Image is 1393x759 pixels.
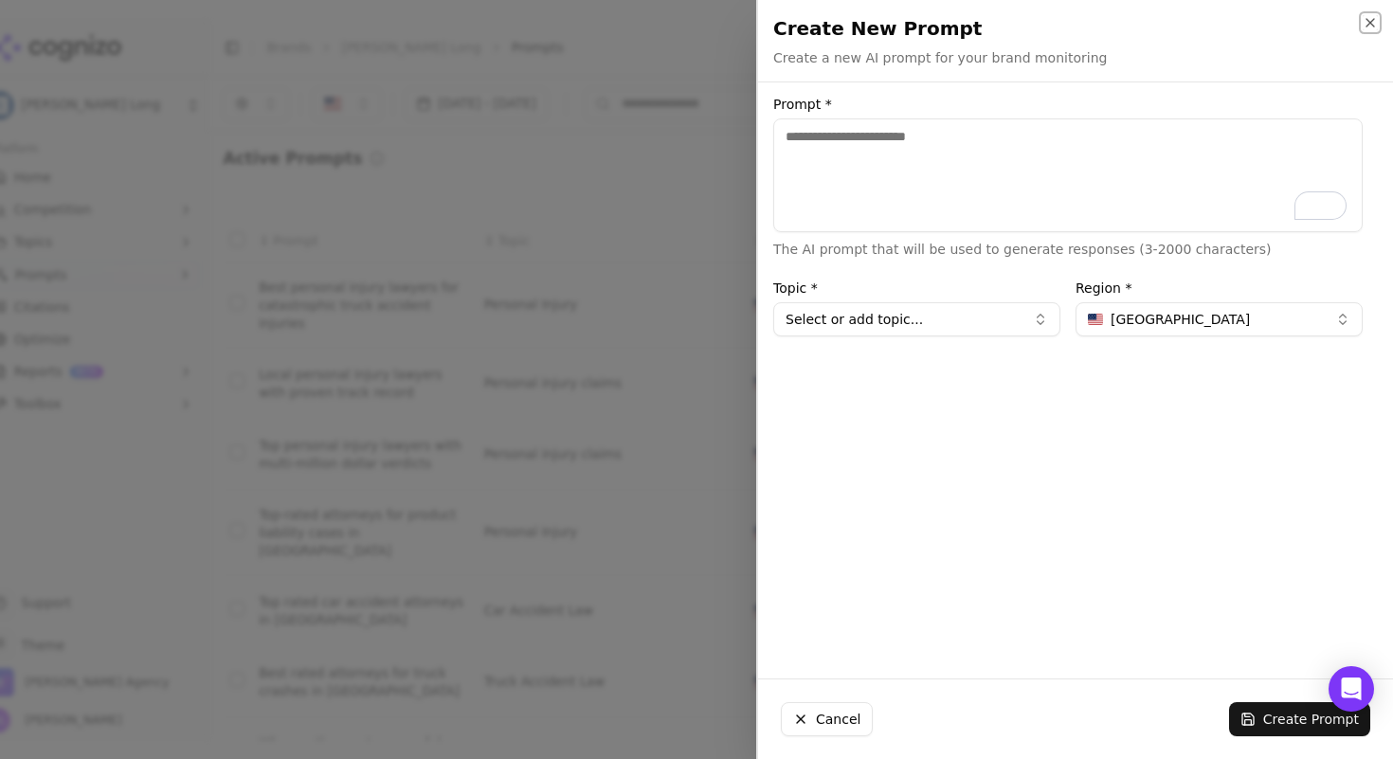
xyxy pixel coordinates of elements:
[773,15,1378,42] h2: Create New Prompt
[1229,702,1370,736] button: Create Prompt
[773,98,1363,111] label: Prompt *
[781,702,873,736] button: Cancel
[773,240,1363,259] p: The AI prompt that will be used to generate responses (3-2000 characters)
[773,48,1107,67] p: Create a new AI prompt for your brand monitoring
[1088,314,1103,325] img: United States
[773,281,1060,295] label: Topic *
[1076,281,1363,295] label: Region *
[773,302,1060,336] button: Select or add topic...
[1111,310,1250,329] span: [GEOGRAPHIC_DATA]
[773,118,1363,232] textarea: To enrich screen reader interactions, please activate Accessibility in Grammarly extension settings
